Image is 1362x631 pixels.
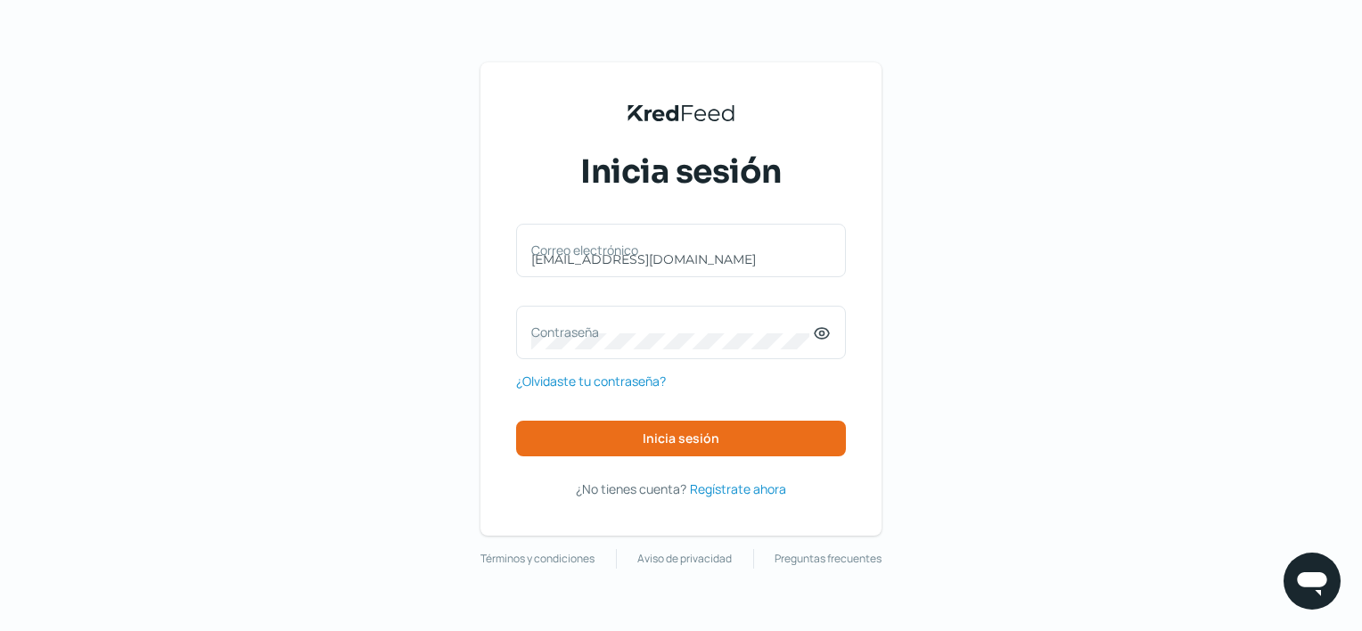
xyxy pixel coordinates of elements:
label: Correo electrónico [531,242,813,258]
span: Inicia sesión [580,150,782,194]
a: Aviso de privacidad [637,549,732,569]
img: chatIcon [1294,563,1330,599]
button: Inicia sesión [516,421,846,456]
a: ¿Olvidaste tu contraseña? [516,370,666,392]
a: Regístrate ahora [690,478,786,500]
a: Preguntas frecuentes [775,549,882,569]
span: Inicia sesión [643,432,719,445]
a: Términos y condiciones [480,549,595,569]
span: ¿No tienes cuenta? [576,480,686,497]
label: Contraseña [531,324,813,340]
